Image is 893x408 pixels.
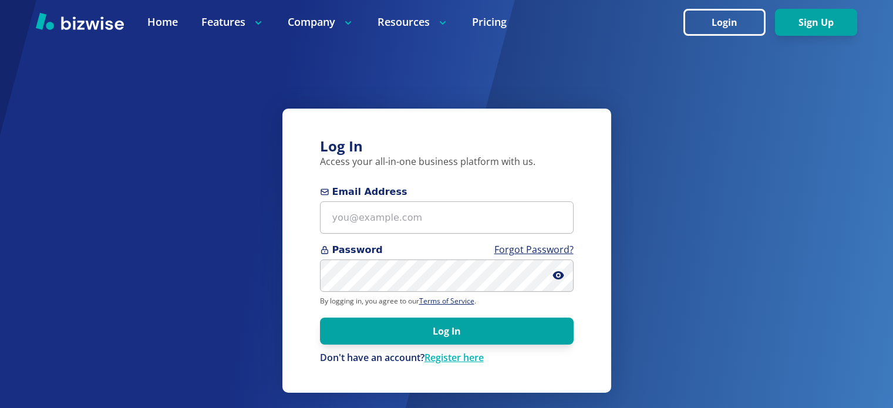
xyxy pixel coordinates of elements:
[320,156,574,168] p: Access your all-in-one business platform with us.
[472,15,507,29] a: Pricing
[201,15,264,29] p: Features
[320,318,574,345] button: Log In
[775,9,857,36] button: Sign Up
[378,15,449,29] p: Resources
[288,15,354,29] p: Company
[320,296,574,306] p: By logging in, you agree to our .
[320,201,574,234] input: you@example.com
[320,185,574,199] span: Email Address
[320,352,574,365] div: Don't have an account?Register here
[320,352,574,365] p: Don't have an account?
[36,12,124,30] img: Bizwise Logo
[320,243,574,257] span: Password
[494,243,574,256] a: Forgot Password?
[683,17,775,28] a: Login
[775,17,857,28] a: Sign Up
[147,15,178,29] a: Home
[419,296,474,306] a: Terms of Service
[424,351,484,364] a: Register here
[320,137,574,156] h3: Log In
[683,9,766,36] button: Login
